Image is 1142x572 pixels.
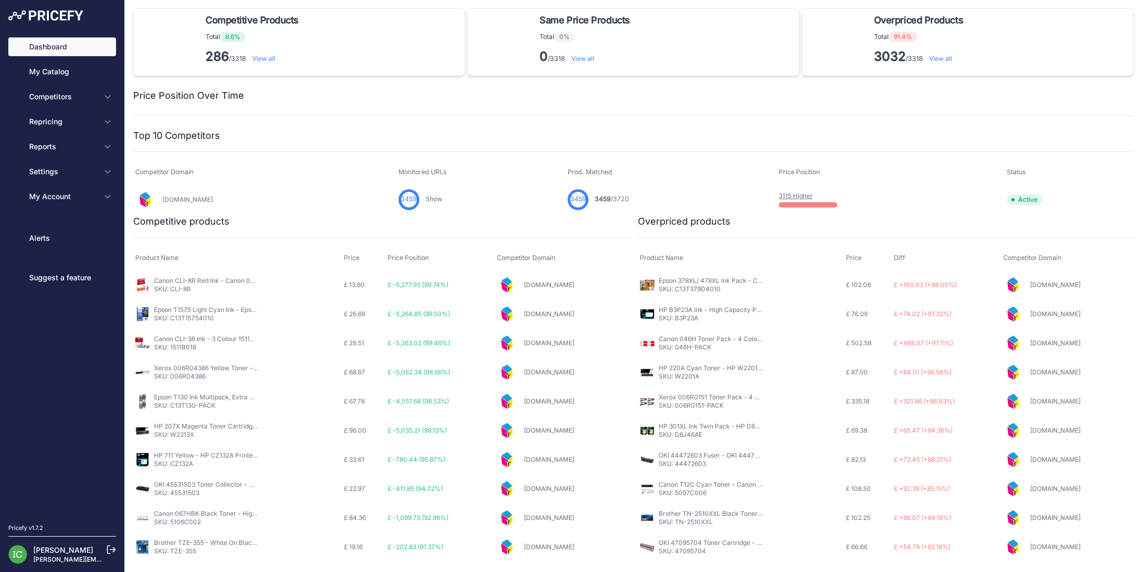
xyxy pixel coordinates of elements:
a: Epson T130 Ink Multipack, Extra High Capacity Colour C13T130 Cartridge [154,393,369,401]
button: Repricing [8,112,116,131]
a: [DOMAIN_NAME] [524,485,574,492]
a: Suggest a feature [8,268,116,287]
a: [DOMAIN_NAME] [524,368,574,376]
span: £ 26.68 [344,310,365,318]
p: /3318 [206,48,303,65]
span: £ 76.06 [846,310,868,318]
p: SKU: 5097C006 [659,489,763,497]
span: £ 108.50 [846,485,871,492]
span: £ 66.66 [846,543,867,551]
a: OKI 45531503 Toner Collector - OKI 45531503 Waste Toner Box [154,480,341,488]
p: SKU: TN-2510XXL [659,518,763,526]
div: Pricefy v1.7.2 [8,524,43,532]
strong: 3032 [874,49,906,64]
span: £ +84.01 (+96.56%) [894,368,952,376]
span: £ -5,062.34 (98.66%) [388,368,450,376]
span: 3459 [401,194,417,204]
strong: 0 [540,49,548,64]
p: Total [540,32,634,42]
a: Epson 378XL/ 478XL Ink Pack - C13T379D4010 High Capacity 6-Colour [659,277,870,284]
p: SKU: 45531503 [154,489,258,497]
h2: Price Position Over Time [133,88,244,103]
span: £ 67.78 [344,397,365,405]
span: £ -780.44 (95.87%) [388,456,445,463]
a: HP 220A Cyan Toner - HP W2201AA Printer Cartridge [659,364,817,372]
p: SKU: 44472603 [659,460,763,468]
p: SKU: CZ132A [154,460,258,468]
a: Xerox 006R04386 Yellow Toner - 006R04386 Printer Cartridge 006R04386 [154,364,378,372]
a: HP B3P23A Ink - High Capacity Photo Black HP 727 Printer Cartridge [659,306,862,314]
span: Reports [29,141,97,152]
p: SKU: 1511B018 [154,343,258,352]
a: [DOMAIN_NAME] [524,426,574,434]
span: My Account [29,191,97,202]
a: [DOMAIN_NAME] [524,281,574,289]
a: 3459/3720 [595,195,629,203]
a: [DOMAIN_NAME] [1030,514,1081,522]
img: Pricefy Logo [8,10,83,21]
span: £ +488.07 (+97.11%) [894,339,953,347]
a: [DOMAIN_NAME] [162,196,213,203]
p: SKU: 006R0151-PACK [659,401,763,410]
span: Product Name [640,254,683,262]
a: OKI 47095704 Toner Cartridge - Black OKI 47095704 Cartridge [659,539,848,547]
span: 91.4% [889,32,917,42]
a: Canon 046H Toner Pack - 4 Colour High Capacity 046H Toner Pack [659,335,860,343]
span: £ -202.83 (91.37%) [388,543,443,551]
span: 0% [554,32,575,42]
span: £ +72.45 (+88.21%) [894,456,951,463]
p: SKU: 006R04386 [154,372,258,381]
span: £ +86.07 (+84.18%) [894,514,951,522]
a: [DOMAIN_NAME] [524,456,574,463]
p: SKU: 046H-PACK [659,343,763,352]
p: /3318 [540,48,634,65]
span: £ 68.87 [344,368,365,376]
span: Repricing [29,116,97,127]
a: [DOMAIN_NAME] [524,514,574,522]
span: Diff [894,254,905,262]
span: £ +100.02 (+98.00%) [894,281,957,289]
span: Competitor Domain [497,254,555,262]
a: View all [571,55,594,62]
span: £ 102.25 [846,514,870,522]
a: Canon 067HBK Black Toner - High Capacity Canon 5106C002 Cartridge, 067HBK [154,510,394,517]
span: £ -1,099.73 (92.88%) [388,514,448,522]
a: HP 301XL Ink Twin Pack - HP D8J46AE High Capacity Tri-Colour [659,422,850,430]
span: Status [1007,168,1026,176]
a: Epson T1575 Light Cyan Ink - Epson C13T15754010 Cartridge [154,306,333,314]
a: Canon CLI-8R Red Ink - Canon 0626B001 Ink Cartridge, 0626B001AA, CLI8R [154,277,379,284]
a: [DOMAIN_NAME] [1030,543,1081,551]
a: [DOMAIN_NAME] [1030,281,1081,289]
span: Active [1007,194,1043,205]
a: [PERSON_NAME] [33,545,93,554]
span: £ 335.18 [846,397,869,405]
span: Monitored URLs [399,168,447,176]
a: [DOMAIN_NAME] [1030,485,1081,492]
p: SKU: CLI-8R [154,285,258,293]
a: Canon T12C Cyan Toner - Canon 5097C006 Toner Cartridge [659,480,838,488]
p: SKU: C13T130-PACK [154,401,258,410]
p: Total [874,32,967,42]
span: Competitor Domain [135,168,194,176]
button: Settings [8,162,116,181]
button: Competitors [8,87,116,106]
span: £ +65.47 (+94.36%) [894,426,953,434]
span: Competitive Products [206,13,299,28]
a: HP 711 Yellow - HP CZ132A Printer Ink Cartridge [154,451,296,459]
span: £ 28.51 [344,339,364,347]
p: /3318 [874,48,967,65]
span: 3459 [570,194,586,204]
a: [DOMAIN_NAME] [1030,368,1081,376]
p: SKU: W2213X [154,431,258,439]
span: £ -4,557.68 (98.53%) [388,397,449,405]
span: £ +74.02 (+97.32%) [894,310,952,318]
a: [DOMAIN_NAME] [524,310,574,318]
a: [DOMAIN_NAME] [524,397,574,405]
span: £ 19.16 [344,543,363,551]
a: View all [252,55,275,62]
p: SKU: 47095704 [659,547,763,555]
span: £ 87.00 [846,368,868,376]
p: SKU: B3P23A [659,314,763,322]
a: Dashboard [8,37,116,56]
h2: Competitive products [133,214,229,229]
